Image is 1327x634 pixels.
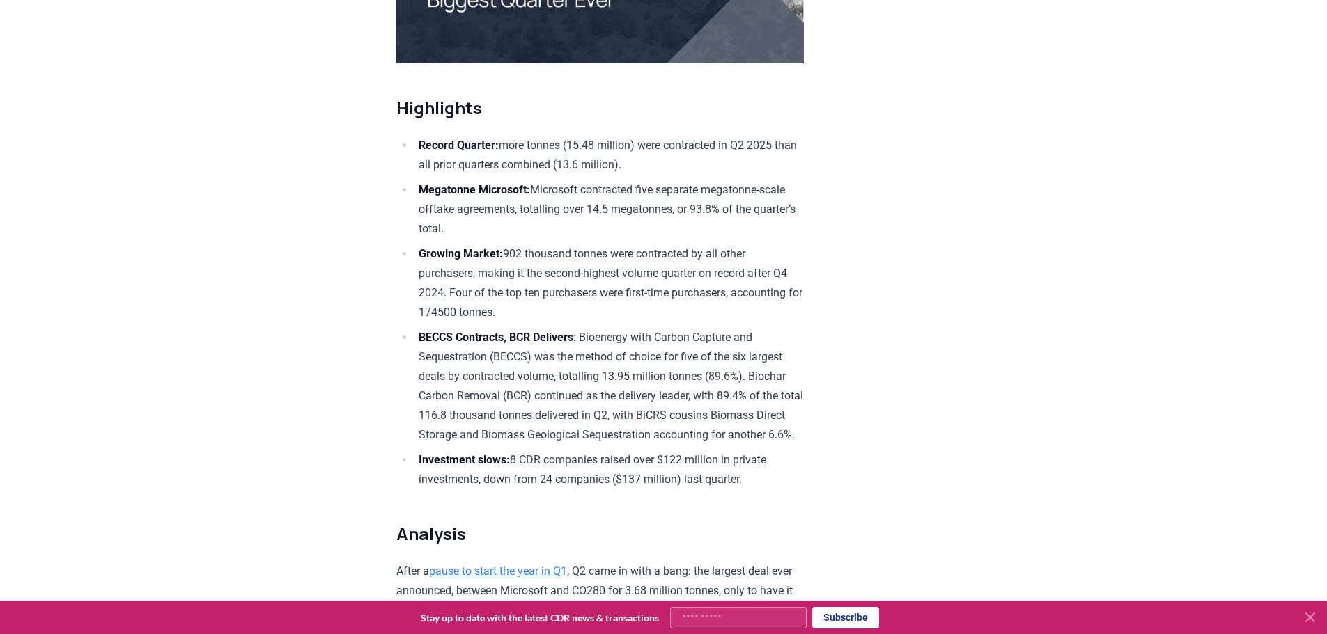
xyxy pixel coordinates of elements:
[414,450,804,489] li: 8 CDR companies raised over $122 million in private investments, down from 24 companies ($137 mil...
[419,247,503,260] strong: Growing Market:
[396,97,804,119] h2: Highlights
[414,180,804,239] li: Microsoft contracted five separate megatonne-scale offtake agreements, totalling over 14.5 megato...
[429,564,567,578] a: pause to start the year in Q1
[419,453,510,466] strong: Investment slows:
[419,138,499,152] strong: Record Quarter:
[414,328,804,445] li: : Bioenergy with Carbon Capture and Sequestration (BECCS) was the method of choice for five of th...
[419,183,530,196] strong: Megatonne Microsoft:
[396,523,804,545] h2: Analysis
[414,136,804,175] li: more tonnes (15.48 million) were contracted in Q2 2025 than all prior quarters combined (13.6 mil...
[419,331,573,344] strong: BECCS Contracts, BCR Delivers
[414,244,804,322] li: 902 thousand tonnes were contracted by all other purchasers, making it the second-highest volume ...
